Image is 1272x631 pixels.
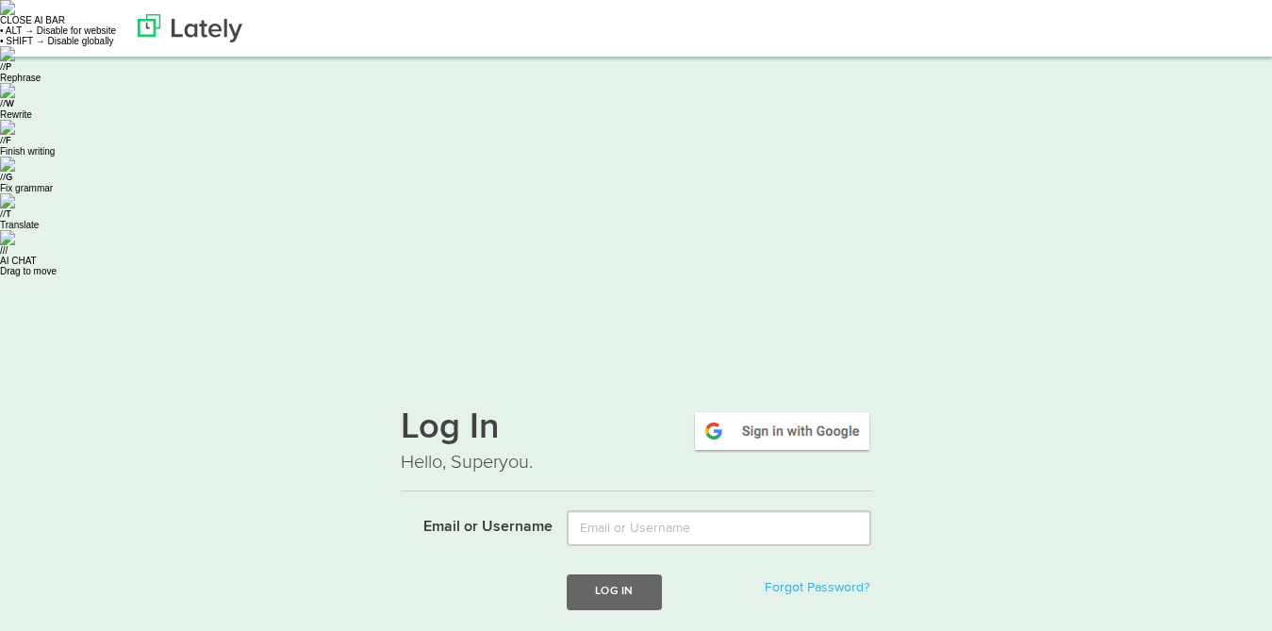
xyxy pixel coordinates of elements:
[692,409,872,453] img: google-signin.png
[387,510,553,539] label: Email or Username
[567,574,661,609] button: Log In
[401,449,872,476] p: Hello, Superyou.
[567,510,871,546] input: Email or Username
[401,409,872,449] h1: Log In
[765,581,869,594] a: Forgot Password?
